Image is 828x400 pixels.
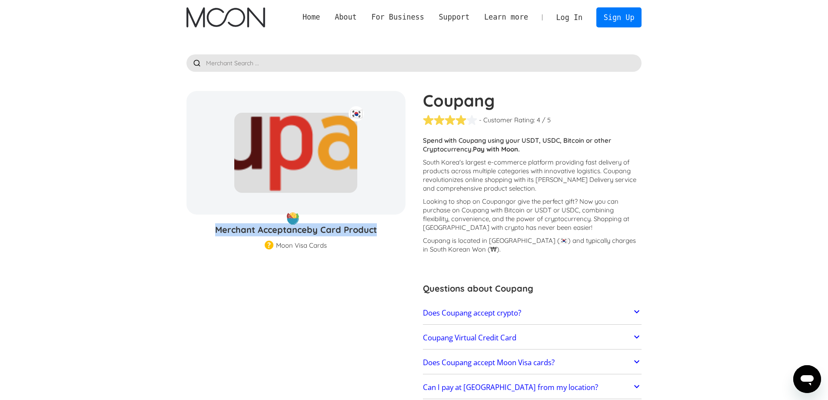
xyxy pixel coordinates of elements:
[537,116,540,124] div: 4
[509,197,575,205] span: or give the perfect gift
[477,12,535,23] div: Learn more
[186,223,406,236] h3: Merchant Acceptance
[423,358,555,367] h2: Does Coupang accept Moon Visa cards?
[307,224,377,235] span: by Card Product
[423,353,642,372] a: Does Coupang accept Moon Visa cards?
[423,136,642,154] p: Spend with Coupang using your USDT, USDC, Bitcoin or other Cryptocurrency.
[423,379,642,397] a: Can I pay at [GEOGRAPHIC_DATA] from my location?
[596,7,642,27] a: Sign Up
[484,12,528,23] div: Learn more
[549,8,590,27] a: Log In
[186,7,265,27] img: Moon Logo
[364,12,432,23] div: For Business
[423,197,642,232] p: Looking to shop on Coupang ? Now you can purchase on Coupang with Bitcoin or USDT or USDC, combin...
[186,54,642,72] input: Merchant Search ...
[423,309,521,317] h2: Does Coupang accept crypto?
[473,145,520,153] strong: Pay with Moon.
[186,7,265,27] a: home
[793,365,821,393] iframe: 启动消息传送窗口的按钮
[327,12,364,23] div: About
[423,304,642,322] a: Does Coupang accept crypto?
[349,106,364,121] div: 🇰🇷
[423,329,642,347] a: Coupang Virtual Credit Card
[423,282,642,295] h3: Questions about Coupang
[423,333,516,342] h2: Coupang Virtual Credit Card
[542,116,551,124] div: / 5
[335,12,357,23] div: About
[432,12,477,23] div: Support
[439,12,469,23] div: Support
[423,158,642,193] p: South Korea's largest e-commerce platform providing fast delivery of products across multiple cat...
[423,236,642,254] p: Coupang is located in [GEOGRAPHIC_DATA] (🇰🇷) and typically charges in South Korean Won (₩).
[371,12,424,23] div: For Business
[295,12,327,23] a: Home
[276,241,327,250] div: Moon Visa Cards
[479,116,535,124] div: - Customer Rating:
[423,383,598,392] h2: Can I pay at [GEOGRAPHIC_DATA] from my location?
[423,91,642,110] h1: Coupang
